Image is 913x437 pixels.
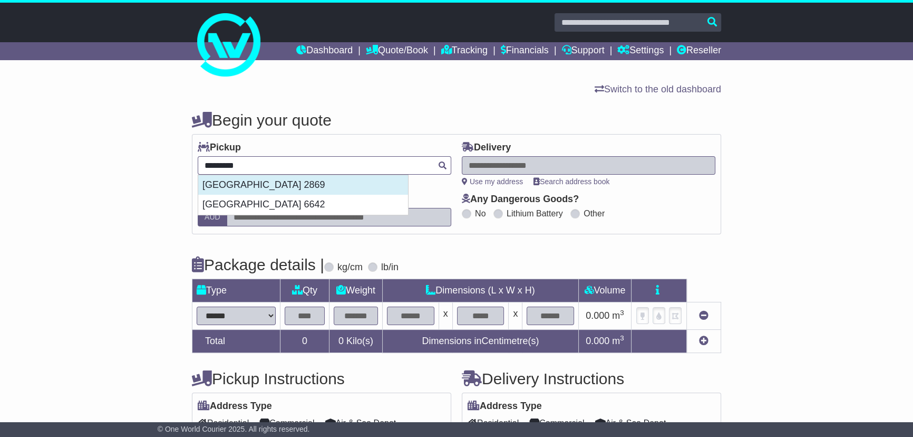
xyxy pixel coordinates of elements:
[586,336,609,346] span: 0.000
[280,279,329,302] td: Qty
[468,415,519,431] span: Residential
[198,401,272,412] label: Address Type
[677,42,721,60] a: Reseller
[192,256,324,273] h4: Package details |
[620,309,624,317] sup: 3
[462,194,579,205] label: Any Dangerous Goods?
[381,262,399,273] label: lb/in
[198,208,227,226] label: AUD
[462,370,721,387] h4: Delivery Instructions
[198,175,408,195] div: [GEOGRAPHIC_DATA] 2869
[612,310,624,321] span: m
[462,177,523,186] a: Use my address
[578,279,631,302] td: Volume
[192,370,451,387] h4: Pickup Instructions
[198,142,241,154] label: Pickup
[192,330,280,353] td: Total
[586,310,609,321] span: 0.000
[325,415,396,431] span: Air & Sea Depot
[158,425,310,433] span: © One World Courier 2025. All rights reserved.
[329,330,383,353] td: Kilo(s)
[439,302,452,330] td: x
[509,302,522,330] td: x
[198,415,249,431] span: Residential
[296,42,353,60] a: Dashboard
[595,415,666,431] span: Air & Sea Depot
[561,42,604,60] a: Support
[382,279,578,302] td: Dimensions (L x W x H)
[259,415,314,431] span: Commercial
[507,208,563,218] label: Lithium Battery
[475,208,485,218] label: No
[192,279,280,302] td: Type
[529,415,584,431] span: Commercial
[584,208,605,218] label: Other
[382,330,578,353] td: Dimensions in Centimetre(s)
[462,142,511,154] label: Delivery
[595,84,721,94] a: Switch to the old dashboard
[338,336,344,346] span: 0
[198,195,408,215] div: [GEOGRAPHIC_DATA] 6642
[699,310,708,321] a: Remove this item
[280,330,329,353] td: 0
[192,111,721,129] h4: Begin your quote
[620,334,624,342] sup: 3
[612,336,624,346] span: m
[366,42,428,60] a: Quote/Book
[441,42,488,60] a: Tracking
[617,42,664,60] a: Settings
[329,279,383,302] td: Weight
[501,42,549,60] a: Financials
[198,156,451,175] typeahead: Please provide city
[337,262,363,273] label: kg/cm
[468,401,542,412] label: Address Type
[699,336,708,346] a: Add new item
[533,177,609,186] a: Search address book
